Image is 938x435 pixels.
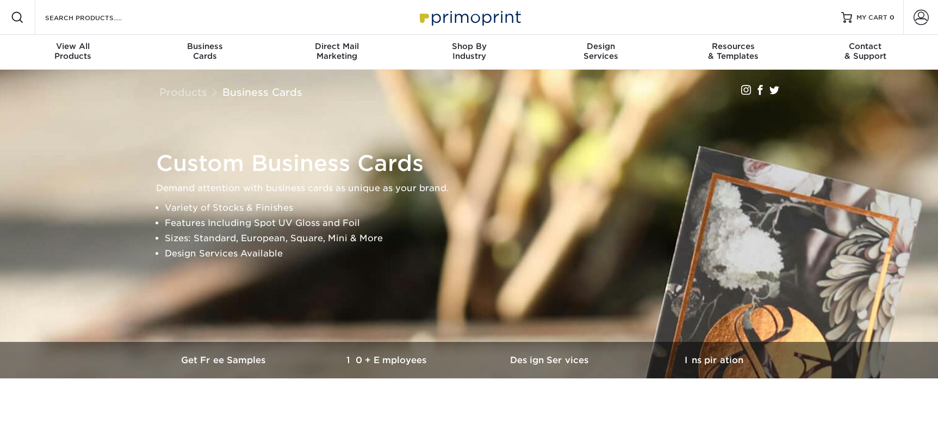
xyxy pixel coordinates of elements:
[7,35,139,70] a: View AllProducts
[306,355,469,365] h3: 10+ Employees
[165,231,792,246] li: Sizes: Standard, European, Square, Mini & More
[306,342,469,378] a: 10+ Employees
[139,41,271,61] div: Cards
[799,41,931,51] span: Contact
[890,14,894,21] span: 0
[143,355,306,365] h3: Get Free Samples
[403,41,535,61] div: Industry
[856,13,887,22] span: MY CART
[159,86,207,98] a: Products
[799,35,931,70] a: Contact& Support
[799,41,931,61] div: & Support
[156,150,792,176] h1: Custom Business Cards
[632,342,796,378] a: Inspiration
[667,41,799,51] span: Resources
[415,5,524,29] img: Primoprint
[222,86,302,98] a: Business Cards
[165,246,792,261] li: Design Services Available
[271,41,403,61] div: Marketing
[667,41,799,61] div: & Templates
[139,35,271,70] a: BusinessCards
[469,355,632,365] h3: Design Services
[535,41,667,61] div: Services
[469,342,632,378] a: Design Services
[7,41,139,51] span: View All
[44,11,150,24] input: SEARCH PRODUCTS.....
[271,41,403,51] span: Direct Mail
[535,35,667,70] a: DesignServices
[165,200,792,216] li: Variety of Stocks & Finishes
[7,41,139,61] div: Products
[165,216,792,231] li: Features Including Spot UV Gloss and Foil
[271,35,403,70] a: Direct MailMarketing
[403,35,535,70] a: Shop ByIndustry
[667,35,799,70] a: Resources& Templates
[403,41,535,51] span: Shop By
[156,181,792,196] p: Demand attention with business cards as unique as your brand.
[139,41,271,51] span: Business
[143,342,306,378] a: Get Free Samples
[632,355,796,365] h3: Inspiration
[535,41,667,51] span: Design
